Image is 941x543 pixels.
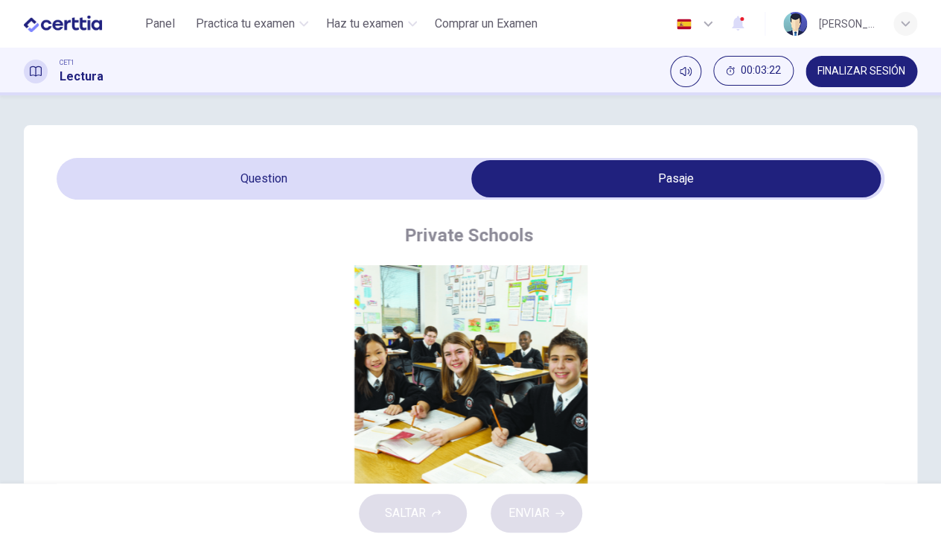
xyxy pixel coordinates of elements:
[60,57,74,68] span: CET1
[320,10,423,37] button: Haz tu examen
[196,15,295,33] span: Practica tu examen
[713,56,794,87] div: Ocultar
[24,9,102,39] img: CERTTIA logo
[190,10,314,37] button: Practica tu examen
[24,9,136,39] a: CERTTIA logo
[674,19,693,30] img: es
[136,10,184,37] button: Panel
[806,56,917,87] button: FINALIZAR SESIÓN
[326,15,403,33] span: Haz tu examen
[60,68,103,86] h1: Lectura
[783,12,807,36] img: Profile picture
[670,56,701,87] div: Silenciar
[404,223,533,247] h4: Private Schools
[817,66,905,77] span: FINALIZAR SESIÓN
[713,56,794,86] button: 00:03:22
[435,15,538,33] span: Comprar un Examen
[429,10,543,37] button: Comprar un Examen
[145,15,175,33] span: Panel
[741,65,781,77] span: 00:03:22
[819,15,875,33] div: [PERSON_NAME] [PERSON_NAME]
